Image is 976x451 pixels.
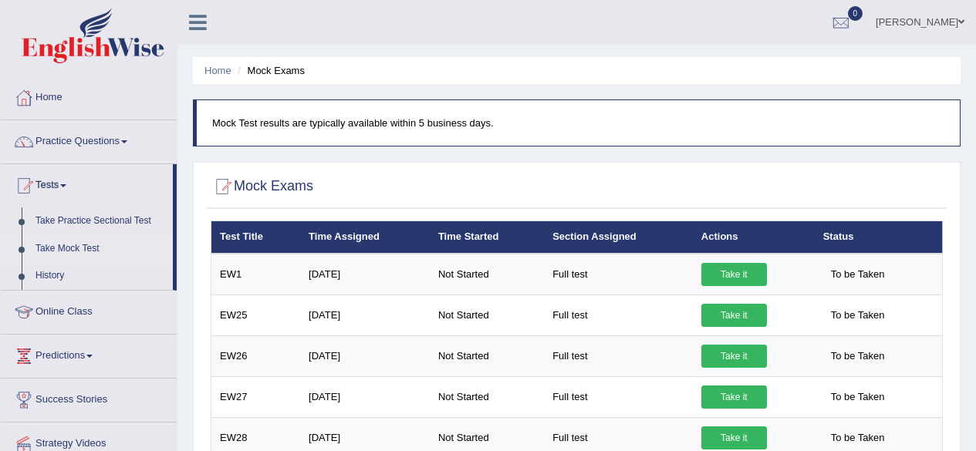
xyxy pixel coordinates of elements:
[300,254,430,295] td: [DATE]
[211,175,313,198] h2: Mock Exams
[544,294,693,335] td: Full test
[300,376,430,417] td: [DATE]
[300,221,430,254] th: Time Assigned
[212,116,944,130] p: Mock Test results are typically available within 5 business days.
[701,304,767,327] a: Take it
[815,221,943,254] th: Status
[544,221,693,254] th: Section Assigned
[693,221,815,254] th: Actions
[29,235,173,263] a: Take Mock Test
[823,385,893,409] span: To be Taken
[823,304,893,327] span: To be Taken
[823,345,893,368] span: To be Taken
[430,376,544,417] td: Not Started
[1,164,173,203] a: Tests
[234,63,305,78] li: Mock Exams
[701,345,767,368] a: Take it
[300,335,430,376] td: [DATE]
[701,385,767,409] a: Take it
[544,376,693,417] td: Full test
[1,120,177,159] a: Practice Questions
[430,221,544,254] th: Time Started
[430,254,544,295] td: Not Started
[1,335,177,373] a: Predictions
[211,294,301,335] td: EW25
[823,263,893,286] span: To be Taken
[29,262,173,290] a: History
[300,294,430,335] td: [DATE]
[1,291,177,329] a: Online Class
[211,376,301,417] td: EW27
[430,294,544,335] td: Not Started
[29,207,173,235] a: Take Practice Sectional Test
[848,6,863,21] span: 0
[211,221,301,254] th: Test Title
[701,263,767,286] a: Take it
[544,335,693,376] td: Full test
[701,426,767,449] a: Take it
[823,426,893,449] span: To be Taken
[204,65,231,76] a: Home
[544,254,693,295] td: Full test
[211,254,301,295] td: EW1
[1,76,177,115] a: Home
[211,335,301,376] td: EW26
[430,335,544,376] td: Not Started
[1,379,177,417] a: Success Stories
